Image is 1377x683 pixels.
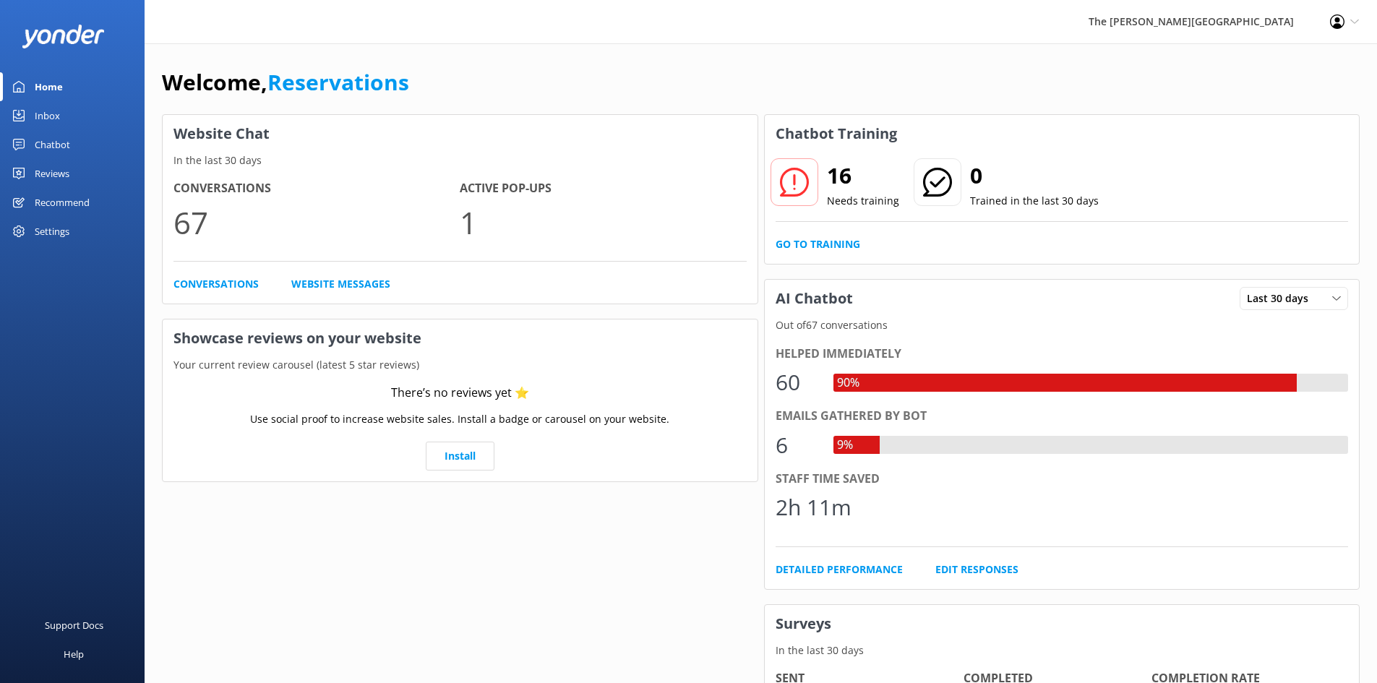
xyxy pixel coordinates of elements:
h3: Surveys [765,605,1360,643]
h4: Conversations [173,179,460,198]
div: Settings [35,217,69,246]
div: Recommend [35,188,90,217]
h3: Chatbot Training [765,115,908,153]
div: Help [64,640,84,669]
p: In the last 30 days [765,643,1360,658]
div: 2h 11m [776,490,851,525]
span: Last 30 days [1247,291,1317,306]
p: 67 [173,198,460,246]
div: Home [35,72,63,101]
div: Chatbot [35,130,70,159]
h1: Welcome, [162,65,409,100]
div: 9% [833,436,857,455]
a: Install [426,442,494,471]
div: 60 [776,365,819,400]
a: Go to Training [776,236,860,252]
h4: Active Pop-ups [460,179,746,198]
div: Support Docs [45,611,103,640]
p: In the last 30 days [163,153,758,168]
a: Edit Responses [935,562,1018,577]
p: Your current review carousel (latest 5 star reviews) [163,357,758,373]
a: Conversations [173,276,259,292]
h3: AI Chatbot [765,280,864,317]
div: Inbox [35,101,60,130]
h3: Showcase reviews on your website [163,319,758,357]
a: Website Messages [291,276,390,292]
a: Reservations [267,67,409,97]
div: There’s no reviews yet ⭐ [391,384,529,403]
h2: 16 [827,158,899,193]
h2: 0 [970,158,1099,193]
div: 90% [833,374,863,392]
p: Needs training [827,193,899,209]
div: Staff time saved [776,470,1349,489]
p: 1 [460,198,746,246]
p: Use social proof to increase website sales. Install a badge or carousel on your website. [250,411,669,427]
div: 6 [776,428,819,463]
div: Emails gathered by bot [776,407,1349,426]
a: Detailed Performance [776,562,903,577]
p: Out of 67 conversations [765,317,1360,333]
div: Helped immediately [776,345,1349,364]
div: Reviews [35,159,69,188]
h3: Website Chat [163,115,758,153]
img: yonder-white-logo.png [22,25,105,48]
p: Trained in the last 30 days [970,193,1099,209]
